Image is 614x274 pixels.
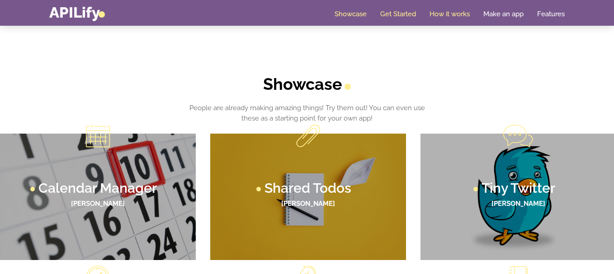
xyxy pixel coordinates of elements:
[49,4,105,21] a: APILify
[483,9,524,19] a: Make an app
[9,200,187,208] h4: [PERSON_NAME]
[380,9,416,19] a: Get Started
[210,134,406,260] a: Shared Todos [PERSON_NAME]
[537,9,565,19] a: Features
[219,200,397,208] h4: [PERSON_NAME]
[335,9,367,19] a: Showcase
[482,181,555,195] h3: Tiny Twitter
[182,103,433,123] p: People are already making amazing things! Try them out! You can even use these as a starting poin...
[264,181,351,195] h3: Shared Todos
[38,181,157,195] h3: Calendar Manager
[182,74,433,94] h2: Showcase
[430,9,470,19] a: How it works
[430,200,607,208] h4: [PERSON_NAME]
